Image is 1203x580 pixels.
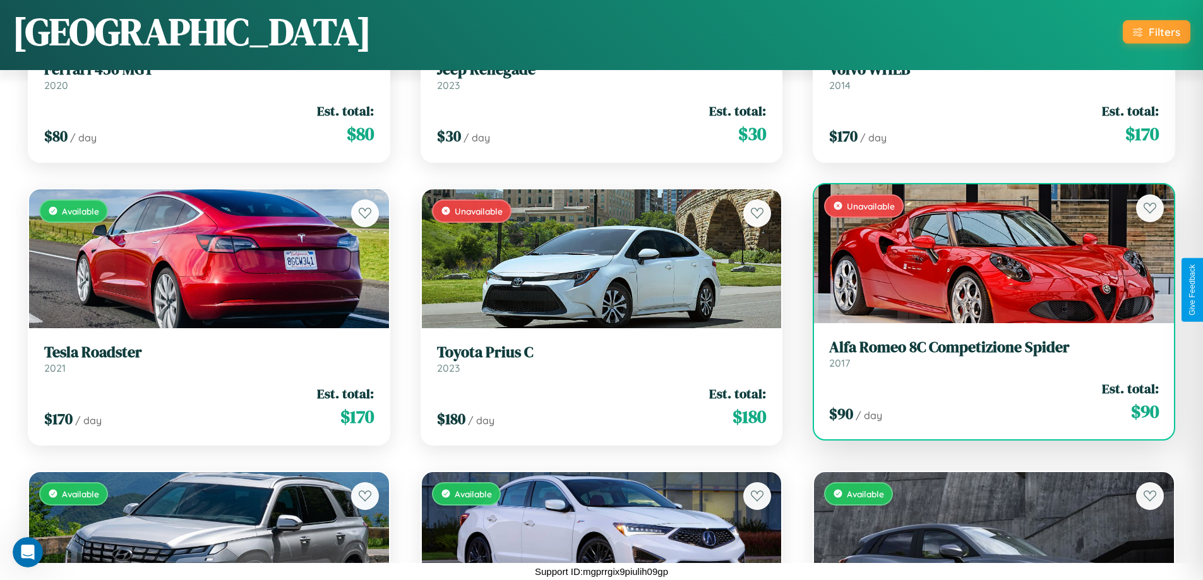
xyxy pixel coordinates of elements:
h3: Volvo WHEB [829,61,1159,79]
h3: Jeep Renegade [437,61,767,79]
span: $ 90 [829,403,853,424]
span: $ 80 [347,121,374,146]
h3: Tesla Roadster [44,343,374,362]
a: Tesla Roadster2021 [44,343,374,374]
p: Support ID: mgprrgix9piulih09gp [535,563,668,580]
span: Available [455,488,492,499]
h3: Ferrari 456 MGT [44,61,374,79]
span: 2023 [437,79,460,92]
iframe: Intercom live chat [13,537,43,567]
span: $ 30 [738,121,766,146]
a: Toyota Prius C2023 [437,343,767,374]
span: / day [75,414,102,427]
span: Available [847,488,884,499]
span: $ 30 [437,126,461,146]
span: / day [860,131,887,144]
div: Filters [1149,25,1180,38]
span: $ 180 [437,408,465,429]
button: Filters [1123,20,1190,44]
span: $ 170 [340,404,374,429]
a: Ferrari 456 MGT2020 [44,61,374,92]
span: Unavailable [847,201,895,211]
span: Est. total: [1102,379,1159,398]
span: Est. total: [709,384,766,403]
span: 2017 [829,357,850,369]
span: Est. total: [317,384,374,403]
span: / day [70,131,97,144]
h3: Alfa Romeo 8C Competizione Spider [829,338,1159,357]
span: / day [468,414,494,427]
a: Volvo WHEB2014 [829,61,1159,92]
span: Est. total: [317,102,374,120]
span: $ 170 [829,126,858,146]
h3: Toyota Prius C [437,343,767,362]
div: Give Feedback [1188,264,1197,316]
span: $ 170 [1125,121,1159,146]
span: $ 180 [733,404,766,429]
span: Unavailable [455,206,503,216]
span: 2021 [44,362,66,374]
span: Available [62,488,99,499]
span: 2014 [829,79,851,92]
span: / day [464,131,490,144]
span: Est. total: [1102,102,1159,120]
span: Est. total: [709,102,766,120]
span: Available [62,206,99,216]
a: Alfa Romeo 8C Competizione Spider2017 [829,338,1159,369]
span: 2023 [437,362,460,374]
span: / day [856,409,882,422]
h1: [GEOGRAPHIC_DATA] [13,6,371,57]
span: 2020 [44,79,68,92]
span: $ 80 [44,126,68,146]
span: $ 90 [1131,399,1159,424]
a: Jeep Renegade2023 [437,61,767,92]
span: $ 170 [44,408,73,429]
